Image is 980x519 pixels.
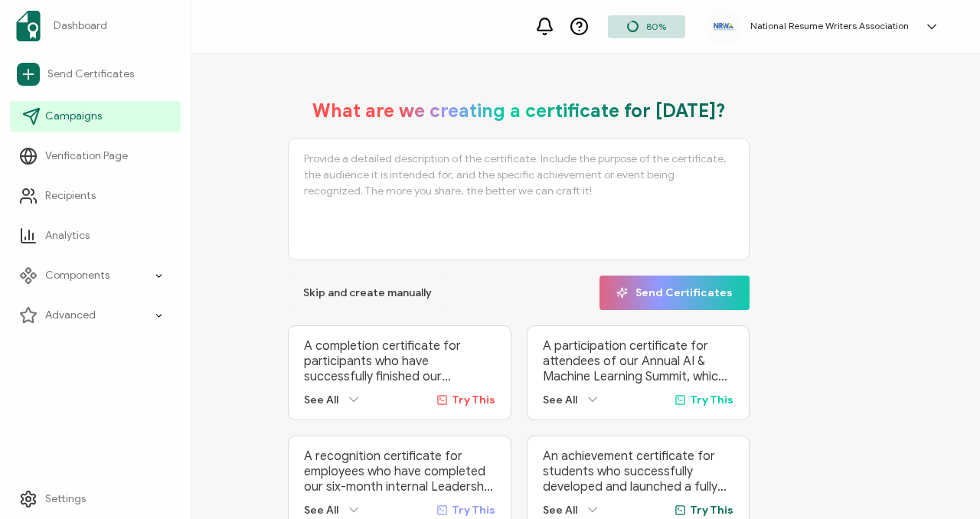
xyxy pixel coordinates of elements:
span: Dashboard [54,18,107,34]
span: See All [304,393,338,406]
button: Skip and create manually [288,276,447,310]
span: Advanced [45,308,96,323]
a: Dashboard [10,5,181,47]
span: Send Certificates [616,287,733,299]
a: Analytics [10,220,181,251]
span: Campaigns [45,109,102,124]
span: Try This [452,393,495,406]
p: An achievement certificate for students who successfully developed and launched a fully functiona... [543,449,734,495]
h1: What are we creating a certificate for [DATE]? [312,100,726,122]
span: Settings [45,491,86,507]
a: Settings [10,484,181,514]
p: A completion certificate for participants who have successfully finished our ‘Advanced Digital Ma... [304,338,495,384]
span: Analytics [45,228,90,243]
span: 80% [646,21,666,32]
span: Components [45,268,109,283]
span: Verification Page [45,149,128,164]
span: See All [543,393,577,406]
span: Skip and create manually [303,288,432,299]
span: Try This [452,504,495,517]
a: Send Certificates [10,57,181,92]
span: See All [304,504,338,517]
p: A participation certificate for attendees of our Annual AI & Machine Learning Summit, which broug... [543,338,734,384]
span: Send Certificates [47,67,134,82]
h5: National Resume Writers Association [750,21,909,31]
span: Try This [690,393,733,406]
a: Verification Page [10,141,181,171]
a: Recipients [10,181,181,211]
img: 3a89a5ed-4ea7-4659-bfca-9cf609e766a4.png [712,21,735,32]
span: Recipients [45,188,96,204]
img: sertifier-logomark-colored.svg [16,11,41,41]
span: Try This [690,504,733,517]
span: See All [543,504,577,517]
p: A recognition certificate for employees who have completed our six-month internal Leadership Deve... [304,449,495,495]
a: Campaigns [10,101,181,132]
button: Send Certificates [599,276,750,310]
